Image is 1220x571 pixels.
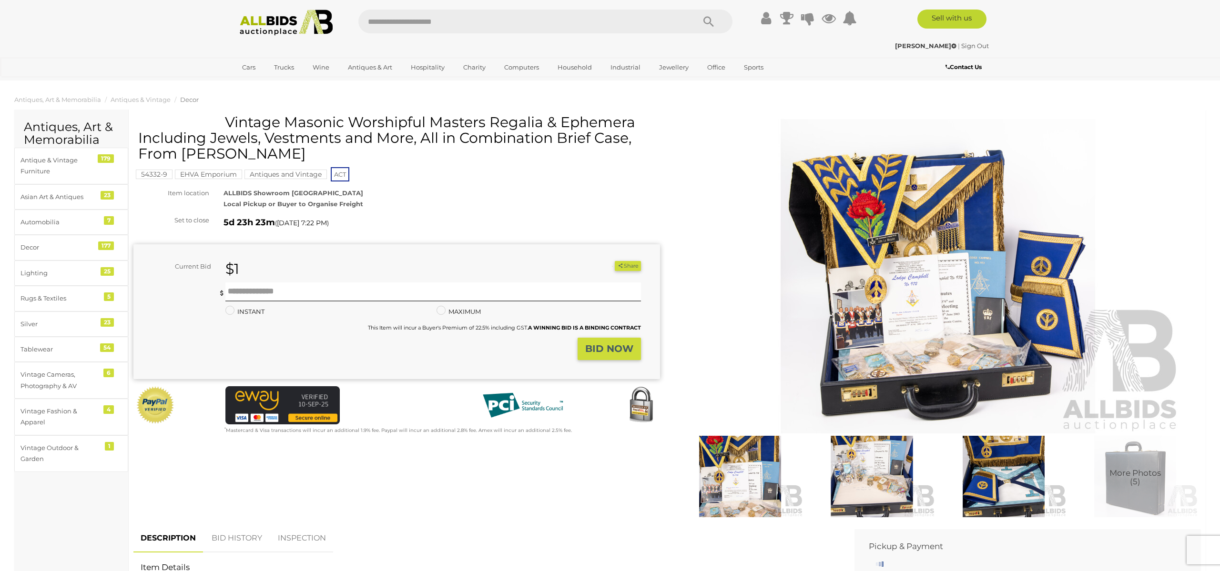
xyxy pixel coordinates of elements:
h2: Pickup & Payment [869,542,1172,551]
a: INSPECTION [271,524,333,552]
span: ( ) [275,219,329,227]
a: BID HISTORY [204,524,269,552]
a: Sign Out [961,42,989,50]
span: More Photos (5) [1109,469,1161,486]
mark: Antiques and Vintage [244,170,327,179]
a: Wine [306,60,335,75]
img: Official PayPal Seal [136,386,175,424]
a: Sell with us [917,10,986,29]
a: Antiques & Art [342,60,398,75]
button: Share [615,261,641,271]
button: Search [685,10,732,33]
a: Trucks [268,60,300,75]
div: Vintage Fashion & Apparel [20,406,99,428]
div: 1 [105,442,114,451]
span: ACT [331,167,349,181]
a: Lighting 25 [14,260,128,286]
div: Antique & Vintage Furniture [20,155,99,177]
div: Vintage Outdoor & Garden [20,442,99,465]
button: BID NOW [578,338,641,360]
small: Mastercard & Visa transactions will incur an additional 1.9% fee. Paypal will incur an additional... [224,427,572,433]
a: DESCRIPTION [133,524,203,552]
img: Vintage Masonic Worshipful Masters Regalia & Ephemera Including Jewels, Vestments and More, All i... [677,436,803,518]
div: Lighting [20,268,99,279]
li: Watch this item [604,261,613,271]
a: Industrial [604,60,647,75]
div: Silver [20,319,99,330]
div: 6 [103,369,114,377]
img: Vintage Masonic Worshipful Masters Regalia & Ephemera Including Jewels, Vestments and More, All i... [1072,436,1199,518]
a: Vintage Cameras, Photography & AV 6 [14,362,128,399]
strong: BID NOW [585,343,633,354]
a: Decor 177 [14,235,128,260]
span: [DATE] 7:22 PM [277,219,327,227]
a: Antique & Vintage Furniture 179 [14,148,128,184]
img: Vintage Masonic Worshipful Masters Regalia & Ephemera Including Jewels, Vestments and More, All i... [694,119,1182,433]
a: Contact Us [945,62,984,72]
div: Asian Art & Antiques [20,191,99,202]
mark: EHVA Emporium [175,170,242,179]
div: 5 [104,292,114,301]
div: 23 [101,318,114,327]
mark: 54332-9 [136,170,173,179]
img: small-loading.gif [876,561,884,567]
strong: ALLBIDS Showroom [GEOGRAPHIC_DATA] [224,189,363,197]
div: Current Bid [133,261,218,272]
a: Jewellery [653,60,695,75]
div: Vintage Cameras, Photography & AV [20,369,99,391]
div: 177 [98,241,114,250]
label: INSTANT [225,306,264,317]
div: 54 [100,343,114,352]
a: [PERSON_NAME] [895,42,958,50]
a: [GEOGRAPHIC_DATA] [236,75,316,91]
a: Cars [236,60,262,75]
a: EHVA Emporium [175,170,242,178]
a: Sports [738,60,770,75]
a: Vintage Outdoor & Garden 1 [14,435,128,472]
a: Office [701,60,732,75]
h2: Antiques, Art & Memorabilia [24,120,119,147]
div: Rugs & Textiles [20,293,99,304]
a: Antiques, Art & Memorabilia [14,96,101,103]
img: Vintage Masonic Worshipful Masters Regalia & Ephemera Including Jewels, Vestments and More, All i... [808,436,935,518]
div: 23 [101,191,114,200]
img: Secured by Rapid SSL [622,386,660,424]
a: More Photos(5) [1072,436,1199,518]
strong: [PERSON_NAME] [895,42,956,50]
div: Decor [20,242,99,253]
div: 25 [101,267,114,276]
div: 7 [104,216,114,225]
a: Hospitality [405,60,451,75]
label: MAXIMUM [437,306,481,317]
img: eWAY Payment Gateway [225,386,340,424]
div: Automobilia [20,217,99,228]
span: | [958,42,960,50]
a: Silver 23 [14,311,128,337]
a: 54332-9 [136,170,173,178]
div: Item location [126,188,216,199]
div: 179 [98,154,114,163]
a: Rugs & Textiles 5 [14,286,128,311]
b: A WINNING BID IS A BINDING CONTRACT [528,324,641,331]
b: Contact Us [945,63,982,70]
strong: $1 [225,260,239,278]
h1: Vintage Masonic Worshipful Masters Regalia & Ephemera Including Jewels, Vestments and More, All i... [138,114,658,161]
small: This Item will incur a Buyer's Premium of 22.5% including GST. [368,324,641,331]
img: Vintage Masonic Worshipful Masters Regalia & Ephemera Including Jewels, Vestments and More, All i... [940,436,1067,518]
strong: Local Pickup or Buyer to Organise Freight [224,200,363,208]
a: Automobilia 7 [14,210,128,235]
strong: 5d 23h 23m [224,217,275,228]
div: Set to close [126,215,216,226]
img: Allbids.com.au [234,10,338,36]
a: Antiques & Vintage [111,96,171,103]
img: PCI DSS compliant [475,386,570,424]
a: Decor [180,96,199,103]
a: Asian Art & Antiques 23 [14,184,128,210]
a: Computers [498,60,545,75]
a: Charity [457,60,492,75]
a: Tablewear 54 [14,337,128,362]
div: Tablewear [20,344,99,355]
a: Antiques and Vintage [244,170,327,178]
